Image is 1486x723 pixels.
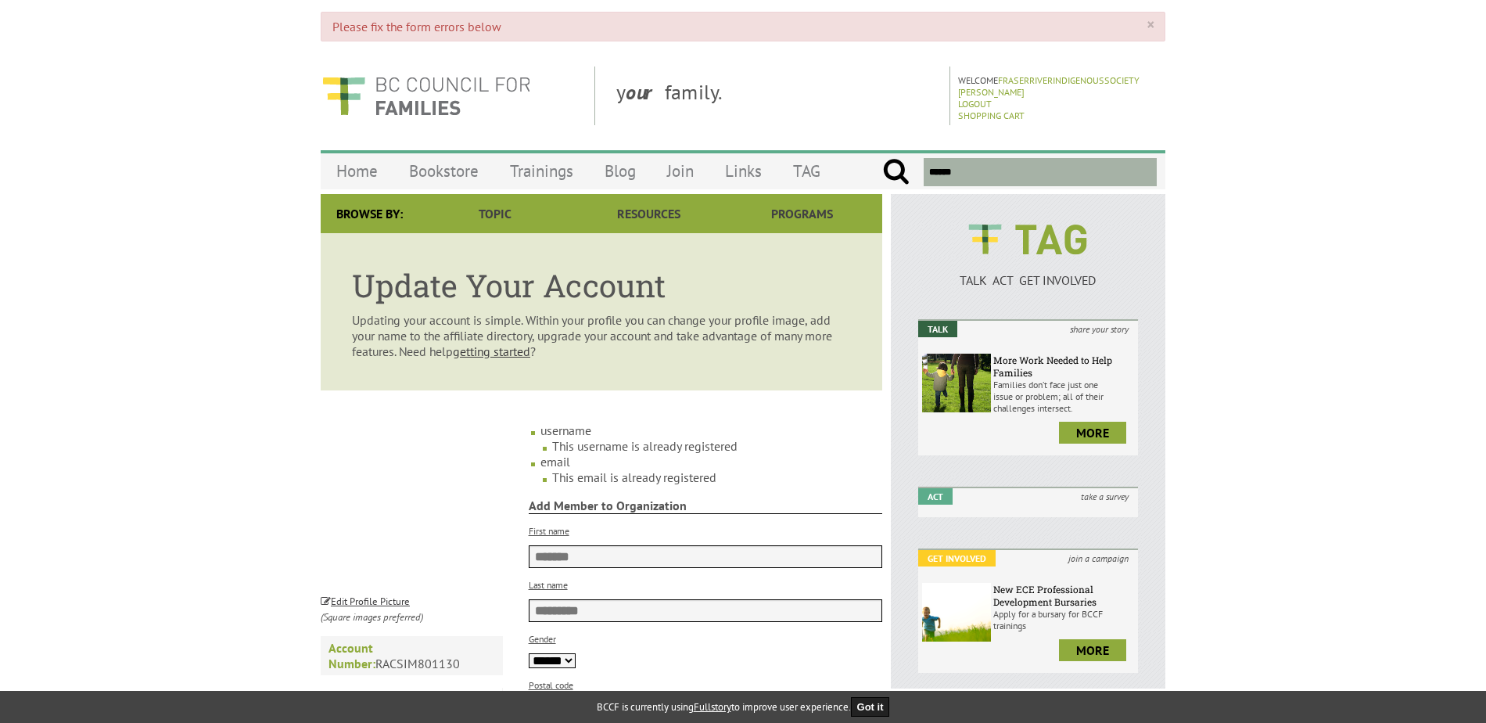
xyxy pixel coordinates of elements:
a: FraserRiverIndigenousSociety [PERSON_NAME] [958,74,1140,98]
h6: More Work Needed to Help Families [993,354,1134,379]
a: × [1147,17,1154,33]
h6: New ECE Professional Development Bursaries [993,583,1134,608]
a: Home [321,153,393,189]
a: more [1059,422,1126,444]
i: take a survey [1071,488,1138,505]
a: Programs [726,194,879,233]
article: Updating your account is simple. Within your profile you can change your profile image, add your ... [321,233,882,390]
label: Gender [529,633,556,645]
i: (Square images preferred) [321,610,423,624]
i: join a campaign [1059,550,1138,567]
a: Blog [589,153,651,189]
i: share your story [1061,321,1138,337]
a: Edit Profile Picture [321,592,410,608]
input: Submit [882,158,910,186]
small: Edit Profile Picture [321,595,410,608]
p: RACSIM801130 [321,636,503,675]
a: TAG [777,153,836,189]
label: Postal code [529,679,573,691]
a: Logout [958,98,992,110]
strong: Account Number: [328,640,375,671]
img: BC Council for FAMILIES [321,67,532,125]
li: This username is already registered [552,438,883,454]
p: Apply for a bursary for BCCF trainings [993,608,1134,631]
li: This email is already registered [552,469,883,485]
a: getting started [453,344,530,359]
a: Topic [418,194,572,233]
em: Talk [918,321,957,337]
a: Links [709,153,777,189]
label: First name [529,525,569,537]
img: BCCF's TAG Logo [957,210,1098,269]
li: username [540,423,883,454]
a: Resources [572,194,725,233]
strong: Add Member to Organization [529,498,883,514]
label: Last name [529,579,568,591]
button: Got it [851,697,890,717]
li: email [540,454,883,485]
p: TALK ACT GET INVOLVED [918,272,1138,288]
strong: our [626,79,665,105]
div: Browse By: [321,194,418,233]
div: y family. [604,67,950,125]
a: Fullstory [694,700,731,714]
em: Get Involved [918,550,996,567]
p: Families don’t face just one issue or problem; all of their challenges intersect. [993,379,1134,414]
p: Welcome [958,74,1161,98]
div: Please fix the form errors below [321,12,1165,41]
em: Act [918,488,953,505]
a: Trainings [494,153,589,189]
a: TALK ACT GET INVOLVED [918,257,1138,288]
a: Bookstore [393,153,494,189]
a: Home [321,688,502,711]
h1: Update Your Account [352,264,851,306]
a: Join [651,153,709,189]
a: more [1059,639,1126,661]
a: Shopping Cart [958,110,1025,121]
